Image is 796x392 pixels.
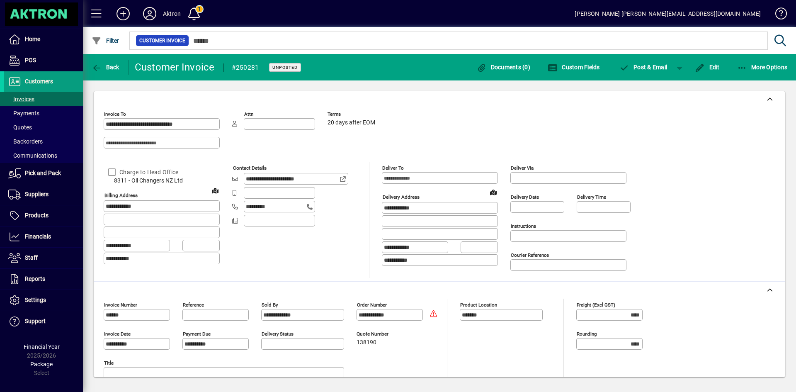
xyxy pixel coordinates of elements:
a: Quotes [4,120,83,134]
a: Knowledge Base [769,2,786,29]
a: Products [4,205,83,226]
span: Quote number [357,331,406,337]
span: Custom Fields [548,64,600,71]
a: Suppliers [4,184,83,205]
span: Unposted [272,65,298,70]
a: Reports [4,269,83,290]
mat-label: Delivery time [577,194,606,200]
button: Add [110,6,136,21]
a: View on map [487,185,500,199]
mat-label: Sold by [262,302,278,308]
button: Documents (0) [474,60,532,75]
a: Staff [4,248,83,268]
span: Home [25,36,40,42]
mat-label: Reference [183,302,204,308]
span: Backorders [8,138,43,145]
button: Edit [693,60,722,75]
span: Customer Invoice [139,37,185,45]
span: Terms [328,112,377,117]
span: Package [30,361,53,368]
span: Settings [25,297,46,303]
span: Financials [25,233,51,240]
mat-label: Order number [357,302,387,308]
span: 8311 - Oil Changers NZ Ltd [104,176,220,185]
span: Customers [25,78,53,85]
mat-label: Invoice date [104,331,131,337]
a: Payments [4,106,83,120]
a: Settings [4,290,83,311]
span: Communications [8,152,57,159]
mat-label: Rounding [577,331,597,337]
span: Documents (0) [476,64,530,71]
mat-label: Delivery date [511,194,539,200]
mat-label: Courier Reference [511,252,549,258]
button: Filter [90,33,121,48]
span: Products [25,212,49,219]
mat-label: Attn [244,111,253,117]
a: Communications [4,149,83,163]
button: Custom Fields [546,60,602,75]
a: Backorders [4,134,83,149]
a: Home [4,29,83,50]
button: Post & Email [615,60,672,75]
span: Payments [8,110,39,117]
span: More Options [737,64,788,71]
span: 20 days after EOM [328,119,375,126]
span: Suppliers [25,191,49,197]
span: 138190 [357,339,376,346]
a: POS [4,50,83,71]
div: Aktron [163,7,181,20]
span: P [633,64,637,71]
span: Invoices [8,96,34,102]
mat-label: Deliver To [382,165,404,171]
mat-label: Instructions [511,223,536,229]
span: Staff [25,254,38,261]
span: Edit [695,64,720,71]
mat-label: Invoice To [104,111,126,117]
span: Quotes [8,124,32,131]
mat-label: Invoice number [104,302,137,308]
span: POS [25,57,36,63]
span: Financial Year [24,343,60,350]
app-page-header-button: Back [83,60,129,75]
span: Support [25,318,46,324]
a: View on map [209,184,222,197]
span: ost & Email [619,64,667,71]
mat-label: Deliver via [511,165,534,171]
mat-label: Delivery status [262,331,294,337]
a: Financials [4,226,83,247]
span: Reports [25,275,45,282]
span: Filter [92,37,119,44]
span: Back [92,64,119,71]
mat-label: Product location [460,302,497,308]
a: Support [4,311,83,332]
div: Customer Invoice [135,61,215,74]
mat-label: Freight (excl GST) [577,302,615,308]
div: #250281 [232,61,259,74]
span: Pick and Pack [25,170,61,176]
button: Back [90,60,121,75]
mat-label: Title [104,360,114,366]
button: More Options [735,60,790,75]
button: Profile [136,6,163,21]
mat-label: Payment due [183,331,211,337]
a: Pick and Pack [4,163,83,184]
a: Invoices [4,92,83,106]
div: [PERSON_NAME] [PERSON_NAME][EMAIL_ADDRESS][DOMAIN_NAME] [575,7,761,20]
